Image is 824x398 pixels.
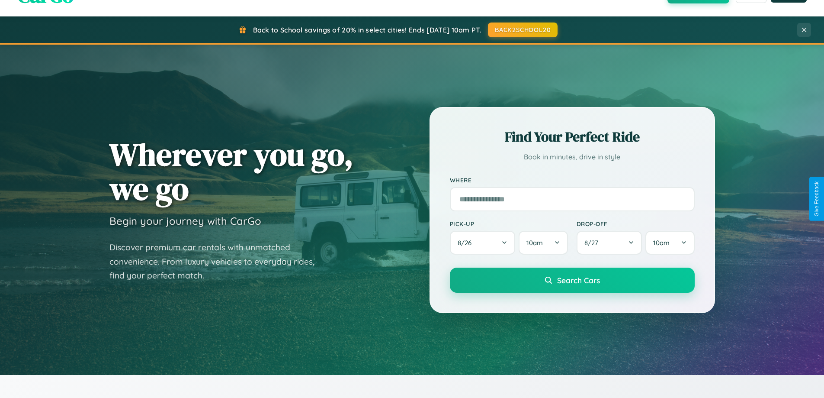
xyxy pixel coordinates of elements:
label: Drop-off [577,220,695,227]
span: Search Cars [557,275,600,285]
button: 8/27 [577,231,642,255]
span: 8 / 27 [584,239,603,247]
button: Search Cars [450,268,695,293]
div: Give Feedback [814,181,820,217]
p: Discover premium car rentals with unmatched convenience. From luxury vehicles to everyday rides, ... [109,240,326,283]
span: 10am [526,239,543,247]
span: 10am [653,239,670,247]
button: 8/26 [450,231,516,255]
label: Pick-up [450,220,568,227]
span: Back to School savings of 20% in select cities! Ends [DATE] 10am PT. [253,26,481,34]
label: Where [450,176,695,184]
span: 8 / 26 [458,239,476,247]
h2: Find Your Perfect Ride [450,127,695,146]
button: BACK2SCHOOL20 [488,23,558,37]
h3: Begin your journey with CarGo [109,214,261,227]
button: 10am [519,231,568,255]
p: Book in minutes, drive in style [450,151,695,163]
button: 10am [645,231,694,255]
h1: Wherever you go, we go [109,137,353,206]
